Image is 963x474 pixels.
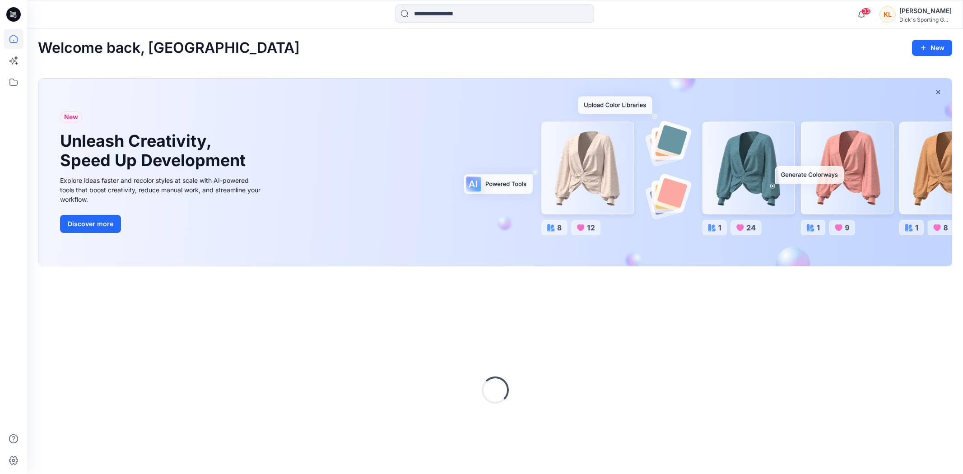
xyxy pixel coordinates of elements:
[899,5,952,16] div: [PERSON_NAME]
[879,6,896,23] div: KL
[38,40,300,56] h2: Welcome back, [GEOGRAPHIC_DATA]
[60,215,263,233] a: Discover more
[60,215,121,233] button: Discover more
[899,16,952,23] div: Dick's Sporting G...
[912,40,952,56] button: New
[64,112,78,122] span: New
[861,8,871,15] span: 33
[60,131,250,170] h1: Unleash Creativity, Speed Up Development
[60,176,263,204] div: Explore ideas faster and recolor styles at scale with AI-powered tools that boost creativity, red...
